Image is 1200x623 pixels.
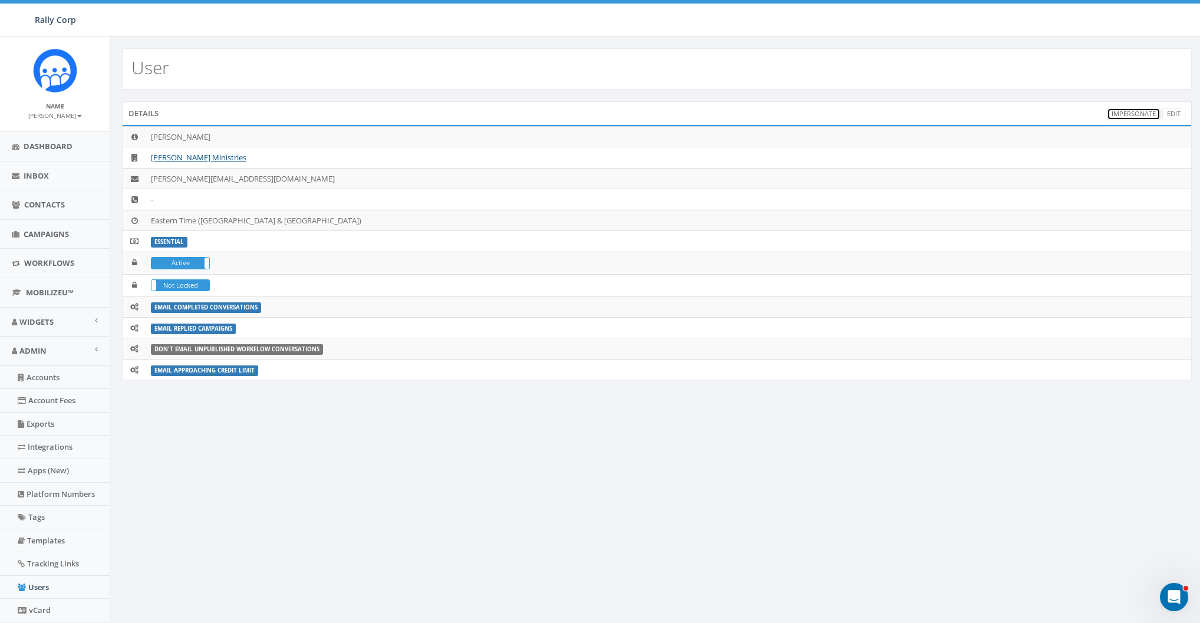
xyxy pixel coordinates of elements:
[28,111,82,120] small: [PERSON_NAME]
[19,317,54,327] span: Widgets
[146,210,1191,231] td: Eastern Time ([GEOGRAPHIC_DATA] & [GEOGRAPHIC_DATA])
[151,152,246,163] a: [PERSON_NAME] Ministries
[122,101,1192,125] div: Details
[46,102,64,110] small: Name
[151,279,210,291] div: LockedNot Locked
[35,14,76,25] span: Rally Corp
[24,170,49,181] span: Inbox
[146,168,1191,189] td: [PERSON_NAME][EMAIL_ADDRESS][DOMAIN_NAME]
[151,237,187,248] label: ESSENTIAL
[24,199,65,210] span: Contacts
[24,229,69,239] span: Campaigns
[19,345,47,356] span: Admin
[1107,108,1161,120] a: Impersonate
[146,126,1191,147] td: [PERSON_NAME]
[24,258,74,268] span: Workflows
[151,365,258,376] label: Email Approaching Credit Limit
[28,110,82,120] a: [PERSON_NAME]
[151,280,209,291] label: Not Locked
[151,324,236,334] label: Email Replied Campaigns
[33,48,77,93] img: Icon_1.png
[1160,583,1188,611] iframe: Intercom live chat
[151,302,261,313] label: Email Completed Conversations
[1162,108,1185,120] a: Edit
[26,287,74,298] span: MobilizeU™
[24,141,72,151] span: Dashboard
[131,58,169,77] h2: User
[146,189,1191,210] td: -
[151,344,323,355] label: Don't Email Unpublished Workflow Conversations
[151,258,209,268] label: Active
[151,257,210,269] div: ActiveIn Active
